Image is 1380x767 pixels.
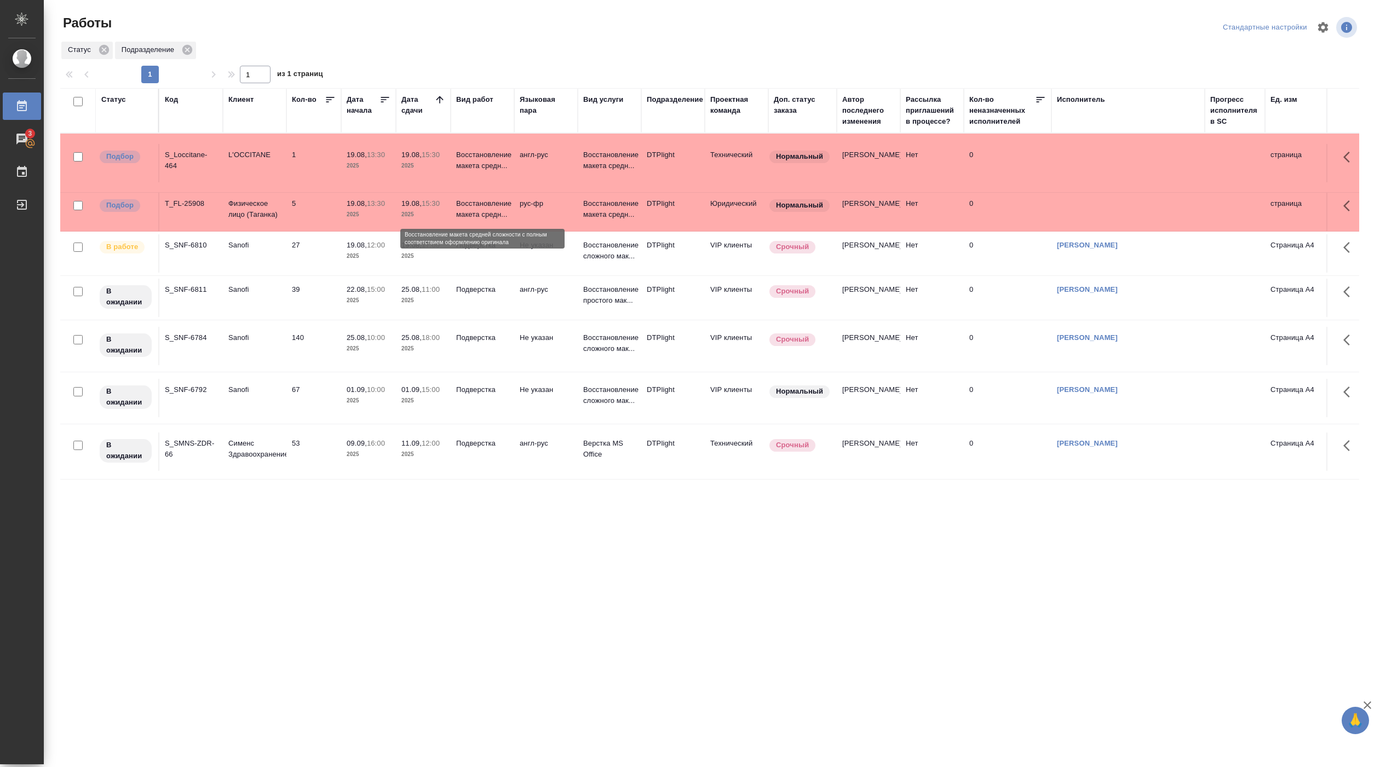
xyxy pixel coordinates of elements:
p: 15:00 [422,385,440,394]
div: Дата начала [347,94,380,116]
div: Подразделение [647,94,703,105]
div: S_SNF-6784 [165,332,217,343]
p: Восстановление макета средн... [583,198,636,220]
div: S_SNF-6811 [165,284,217,295]
p: Срочный [776,440,809,451]
td: 0 [964,144,1051,182]
div: Прогресс исполнителя в SC [1210,94,1260,127]
p: В ожидании [106,386,145,408]
div: Исполнитель [1057,94,1105,105]
p: 25.08, [347,333,367,342]
td: 0 [964,432,1051,471]
td: Технический [705,432,768,471]
div: T_FL-25908 [165,198,217,209]
p: 18:00 [422,333,440,342]
td: Не указан [514,234,578,273]
p: Восстановление сложного мак... [583,332,636,354]
td: DTPlight [641,144,705,182]
span: из 1 страниц [277,67,323,83]
p: 2025 [401,343,445,354]
span: Настроить таблицу [1310,14,1336,41]
p: 2025 [347,251,390,262]
td: [PERSON_NAME] [837,379,900,417]
div: Автор последнего изменения [842,94,895,127]
td: DTPlight [641,432,705,471]
div: Доп. статус заказа [774,94,831,116]
td: VIP клиенты [705,327,768,365]
td: 1 [286,144,341,182]
td: Не указан [514,327,578,365]
td: 5 [286,193,341,231]
p: 12:00 [422,439,440,447]
p: 2025 [347,449,390,460]
p: Подбор [106,151,134,162]
div: Кол-во неназначенных исполнителей [969,94,1035,127]
p: 25.08, [401,333,422,342]
p: 19.08, [401,151,422,159]
td: Нет [900,432,964,471]
div: Вид услуги [583,94,624,105]
td: Юридический [705,193,768,231]
p: Срочный [776,241,809,252]
p: Физическое лицо (Таганка) [228,198,281,220]
p: Подбор [106,200,134,211]
div: Статус [101,94,126,105]
span: 🙏 [1346,709,1365,732]
td: 0 [964,279,1051,317]
div: Языковая пара [520,94,572,116]
p: 19.08, [347,241,367,249]
p: 2025 [401,295,445,306]
td: рус-фр [514,193,578,231]
p: 2025 [401,395,445,406]
td: [PERSON_NAME] [837,327,900,365]
p: В работе [106,241,138,252]
p: Срочный [776,286,809,297]
p: 12:00 [367,241,385,249]
td: 0 [964,234,1051,273]
div: Статус [61,42,113,59]
div: Исполнитель назначен, приступать к работе пока рано [99,284,153,310]
p: Sanofi [228,284,281,295]
p: 19.08, [347,151,367,159]
a: [PERSON_NAME] [1057,385,1118,394]
p: Восстановление простого мак... [583,284,636,306]
p: 2025 [401,251,445,262]
p: Восстановление макета средн... [583,149,636,171]
p: Sanofi [228,384,281,395]
p: Подразделение [122,44,178,55]
p: 2025 [401,209,445,220]
td: Нет [900,193,964,231]
div: Можно подбирать исполнителей [99,198,153,213]
td: 0 [964,193,1051,231]
p: Подверстка [456,438,509,449]
td: Технический [705,144,768,182]
p: Sanofi [228,332,281,343]
td: Нет [900,144,964,182]
p: Подверстка [456,240,509,251]
td: 27 [286,234,341,273]
span: 3 [21,128,38,139]
td: Не указан [514,379,578,417]
div: S_SNF-6792 [165,384,217,395]
div: Исполнитель назначен, приступать к работе пока рано [99,332,153,358]
p: Нормальный [776,386,823,397]
td: [PERSON_NAME] [837,234,900,273]
p: 11:00 [422,285,440,293]
td: Нет [900,234,964,273]
p: Восстановление макета средн... [456,198,509,220]
p: 10:00 [367,333,385,342]
p: Подверстка [456,384,509,395]
div: Вид работ [456,94,493,105]
p: 2025 [347,209,390,220]
div: Исполнитель назначен, приступать к работе пока рано [99,384,153,410]
p: 19.08, [401,241,422,249]
div: Рассылка приглашений в процессе? [906,94,958,127]
p: 2025 [401,449,445,460]
td: 0 [964,379,1051,417]
p: 13:30 [367,151,385,159]
td: [PERSON_NAME] [837,193,900,231]
td: Нет [900,379,964,417]
p: 09.09, [347,439,367,447]
p: В ожидании [106,440,145,462]
p: Нормальный [776,151,823,162]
